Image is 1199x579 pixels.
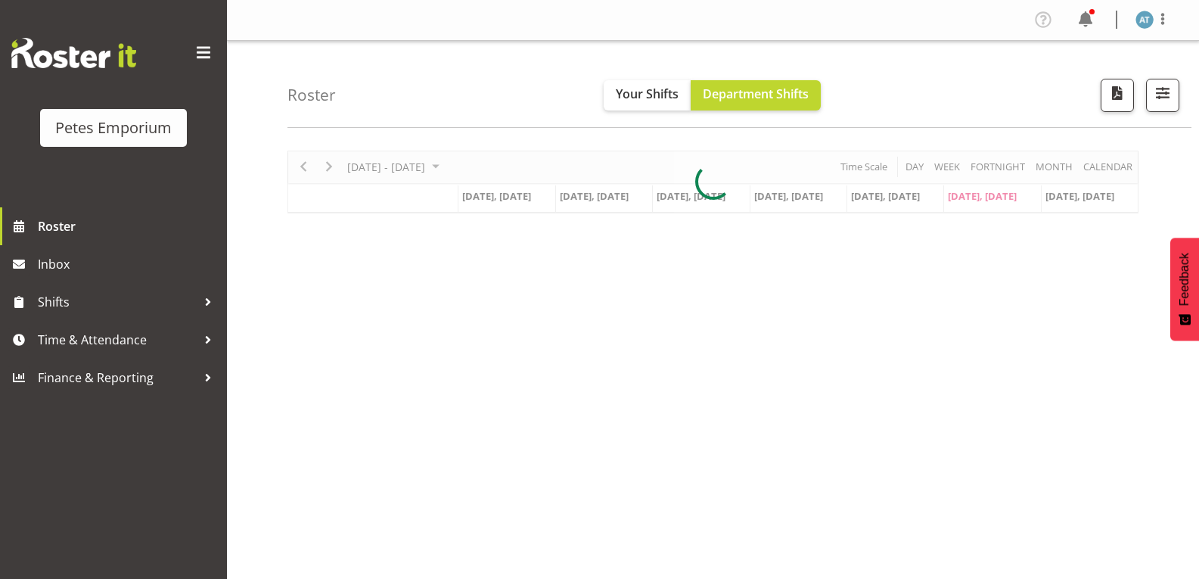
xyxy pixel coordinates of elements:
[11,38,136,68] img: Rosterit website logo
[1135,11,1154,29] img: alex-micheal-taniwha5364.jpg
[38,366,197,389] span: Finance & Reporting
[38,253,219,275] span: Inbox
[604,80,691,111] button: Your Shifts
[38,328,197,351] span: Time & Attendance
[691,80,821,111] button: Department Shifts
[1178,253,1191,306] span: Feedback
[38,291,197,313] span: Shifts
[1101,79,1134,112] button: Download a PDF of the roster according to the set date range.
[703,86,809,102] span: Department Shifts
[1170,238,1199,341] button: Feedback - Show survey
[287,86,336,104] h4: Roster
[1146,79,1179,112] button: Filter Shifts
[616,86,679,102] span: Your Shifts
[55,117,172,139] div: Petes Emporium
[38,215,219,238] span: Roster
